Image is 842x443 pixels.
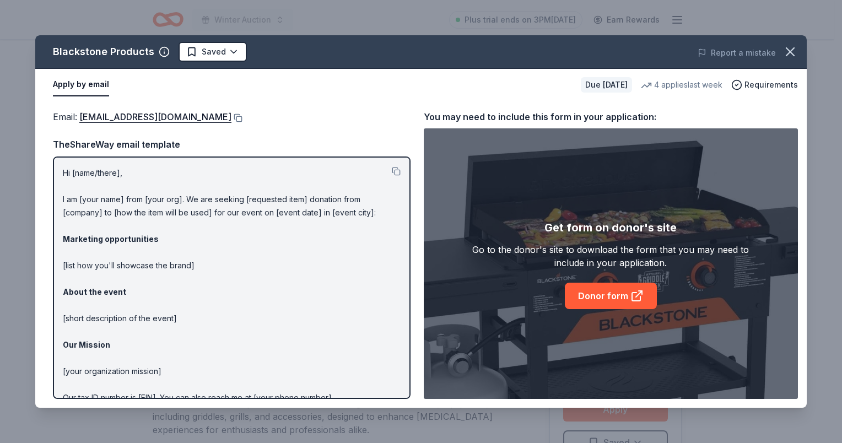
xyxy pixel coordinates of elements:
[53,111,231,122] span: Email :
[79,110,231,124] a: [EMAIL_ADDRESS][DOMAIN_NAME]
[461,243,760,269] div: Go to the donor's site to download the form that you may need to include in your application.
[581,77,632,93] div: Due [DATE]
[63,234,159,244] strong: Marketing opportunities
[202,45,226,58] span: Saved
[744,78,798,91] span: Requirements
[424,110,798,124] div: You may need to include this form in your application:
[63,340,110,349] strong: Our Mission
[63,287,126,296] strong: About the event
[565,283,657,309] a: Donor form
[53,43,154,61] div: Blackstone Products
[544,219,677,236] div: Get form on donor's site
[698,46,776,60] button: Report a mistake
[641,78,722,91] div: 4 applies last week
[53,137,411,152] div: TheShareWay email template
[731,78,798,91] button: Requirements
[179,42,247,62] button: Saved
[53,73,109,96] button: Apply by email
